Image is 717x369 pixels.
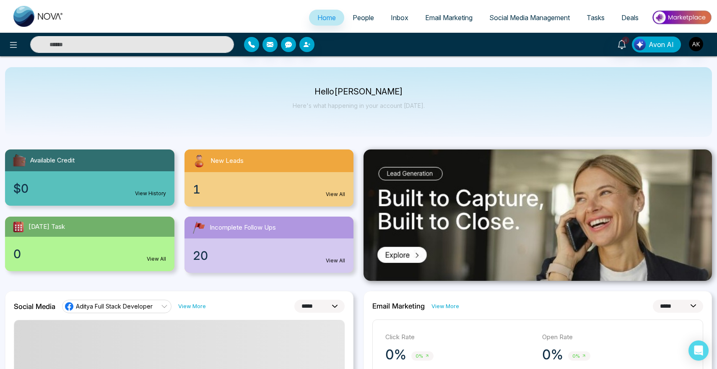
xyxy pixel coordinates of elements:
a: View All [326,257,345,264]
span: Available Credit [30,156,75,165]
img: Lead Flow [634,39,646,50]
p: 0% [385,346,406,363]
span: Inbox [391,13,408,22]
span: Incomplete Follow Ups [210,223,276,233]
span: $0 [13,180,29,197]
span: Email Marketing [425,13,473,22]
span: 0% [568,351,590,361]
span: Social Media Management [489,13,570,22]
span: People [353,13,374,22]
span: Home [317,13,336,22]
a: View More [431,302,459,310]
a: View All [147,255,166,263]
span: Aditya Full Stack Developer [76,302,153,310]
span: 20 [193,247,208,264]
a: View All [326,191,345,198]
a: Deals [613,10,647,26]
span: Tasks [587,13,605,22]
p: Open Rate [542,332,691,342]
a: 4 [612,37,632,51]
p: Here's what happening in your account [DATE]. [293,102,425,109]
a: New Leads1View All [179,149,359,207]
img: Market-place.gif [651,8,712,27]
span: [DATE] Task [29,222,65,232]
a: Email Marketing [417,10,481,26]
a: View More [178,302,206,310]
span: Deals [621,13,639,22]
img: . [364,149,712,281]
span: Avon AI [649,39,674,50]
button: Avon AI [632,37,681,52]
a: Incomplete Follow Ups20View All [179,217,359,273]
p: Click Rate [385,332,534,342]
p: Hello [PERSON_NAME] [293,88,425,95]
img: newLeads.svg [191,153,207,169]
img: followUps.svg [191,220,206,235]
img: todayTask.svg [12,220,25,233]
a: Home [309,10,344,26]
a: Social Media Management [481,10,578,26]
h2: Social Media [14,302,55,311]
a: Tasks [578,10,613,26]
div: Open Intercom Messenger [688,340,709,361]
span: New Leads [210,156,244,166]
img: availableCredit.svg [12,153,27,168]
span: 0% [411,351,434,361]
p: 0% [542,346,563,363]
a: View History [135,190,166,197]
a: Inbox [382,10,417,26]
a: People [344,10,382,26]
img: Nova CRM Logo [13,6,64,27]
span: 4 [622,37,629,44]
img: User Avatar [689,37,703,51]
span: 1 [193,181,200,198]
h2: Email Marketing [372,302,425,310]
span: 0 [13,245,21,263]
